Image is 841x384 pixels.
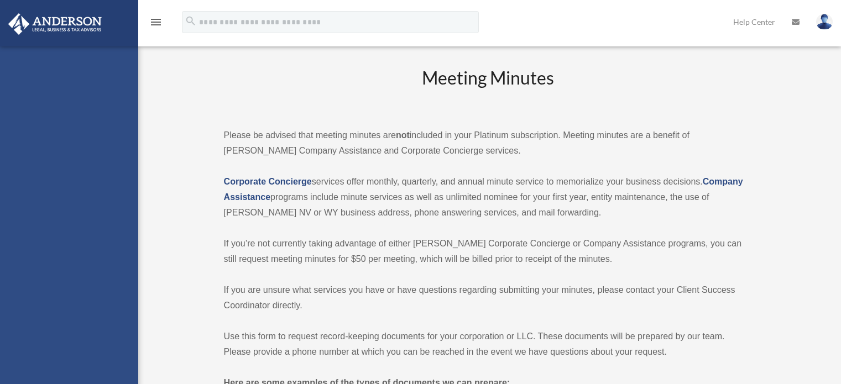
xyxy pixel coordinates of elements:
img: Anderson Advisors Platinum Portal [5,13,105,35]
a: Corporate Concierge [224,177,312,186]
p: If you are unsure what services you have or have questions regarding submitting your minutes, ple... [224,282,753,313]
strong: not [396,130,410,140]
i: search [185,15,197,27]
p: Please be advised that meeting minutes are included in your Platinum subscription. Meeting minute... [224,128,753,159]
p: services offer monthly, quarterly, and annual minute service to memorialize your business decisio... [224,174,753,220]
a: menu [149,19,163,29]
p: If you’re not currently taking advantage of either [PERSON_NAME] Corporate Concierge or Company A... [224,236,753,267]
i: menu [149,15,163,29]
img: User Pic [816,14,833,30]
p: Use this form to request record-keeping documents for your corporation or LLC. These documents wi... [224,329,753,360]
a: Company Assistance [224,177,743,202]
h2: Meeting Minutes [224,66,753,112]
